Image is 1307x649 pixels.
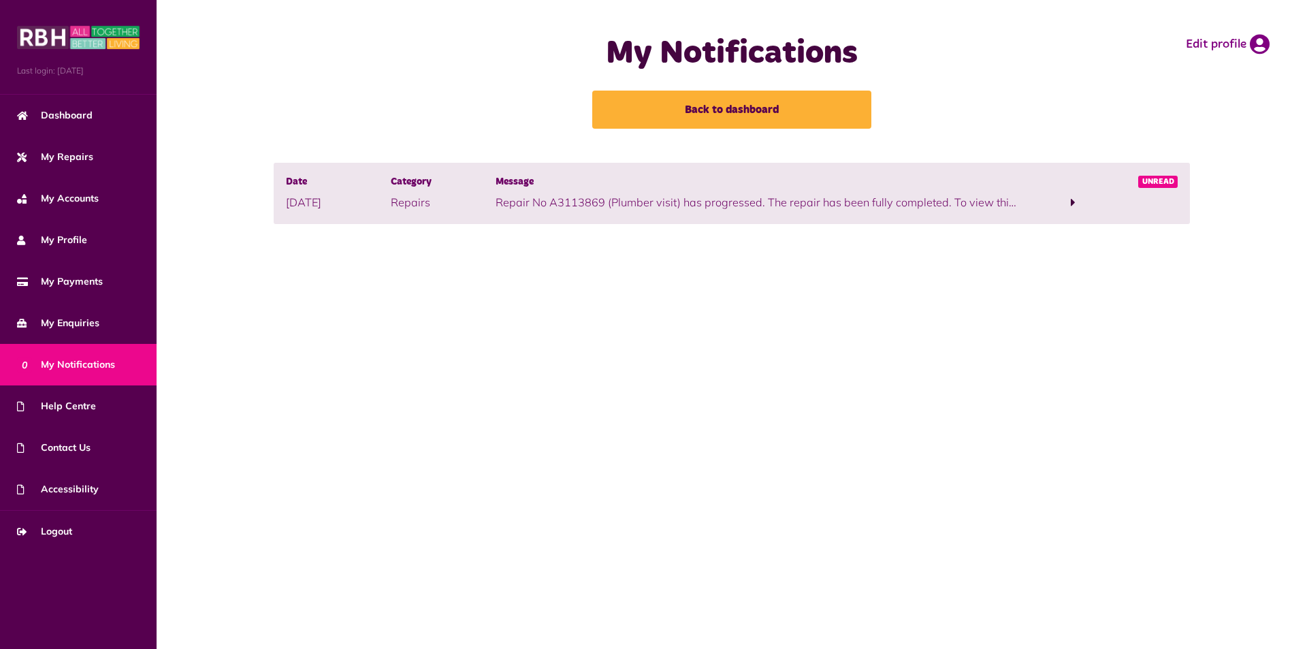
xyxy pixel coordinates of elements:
span: Date [286,175,391,190]
span: 0 [17,357,32,372]
span: Message [496,175,1020,190]
img: MyRBH [17,24,140,51]
span: My Notifications [17,358,115,372]
span: My Profile [17,233,87,247]
span: Category [391,175,496,190]
span: Dashboard [17,108,93,123]
p: [DATE] [286,194,391,210]
span: Contact Us [17,441,91,455]
span: My Enquiries [17,316,99,330]
h1: My Notifications [459,34,1004,74]
span: Logout [17,524,72,539]
span: Unread [1138,176,1178,188]
span: My Repairs [17,150,93,164]
span: My Accounts [17,191,99,206]
span: Last login: [DATE] [17,65,140,77]
p: Repairs [391,194,496,210]
a: Back to dashboard [592,91,871,129]
span: My Payments [17,274,103,289]
a: Edit profile [1186,34,1270,54]
span: Accessibility [17,482,99,496]
p: Repair No A3113869 (Plumber visit) has progressed. The repair has been fully completed. To view t... [496,194,1020,210]
span: Help Centre [17,399,96,413]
